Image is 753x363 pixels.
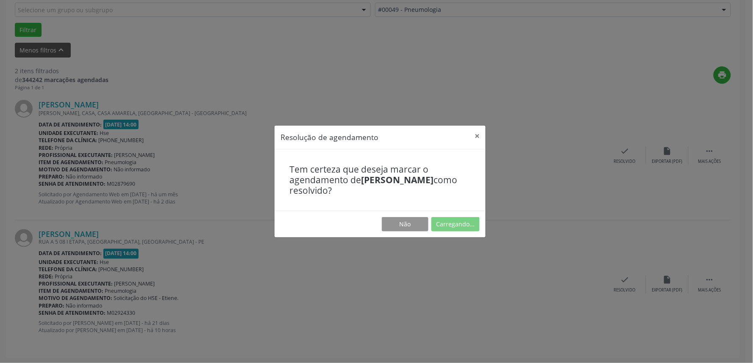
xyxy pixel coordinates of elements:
h4: Tem certeza que deseja marcar o agendamento de como resolvido? [289,164,471,196]
b: [PERSON_NAME] [361,174,433,186]
button: Close [469,126,486,146]
h5: Resolução de agendamento [281,132,378,143]
button: Carregando... [431,217,480,231]
button: Não [382,217,428,231]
